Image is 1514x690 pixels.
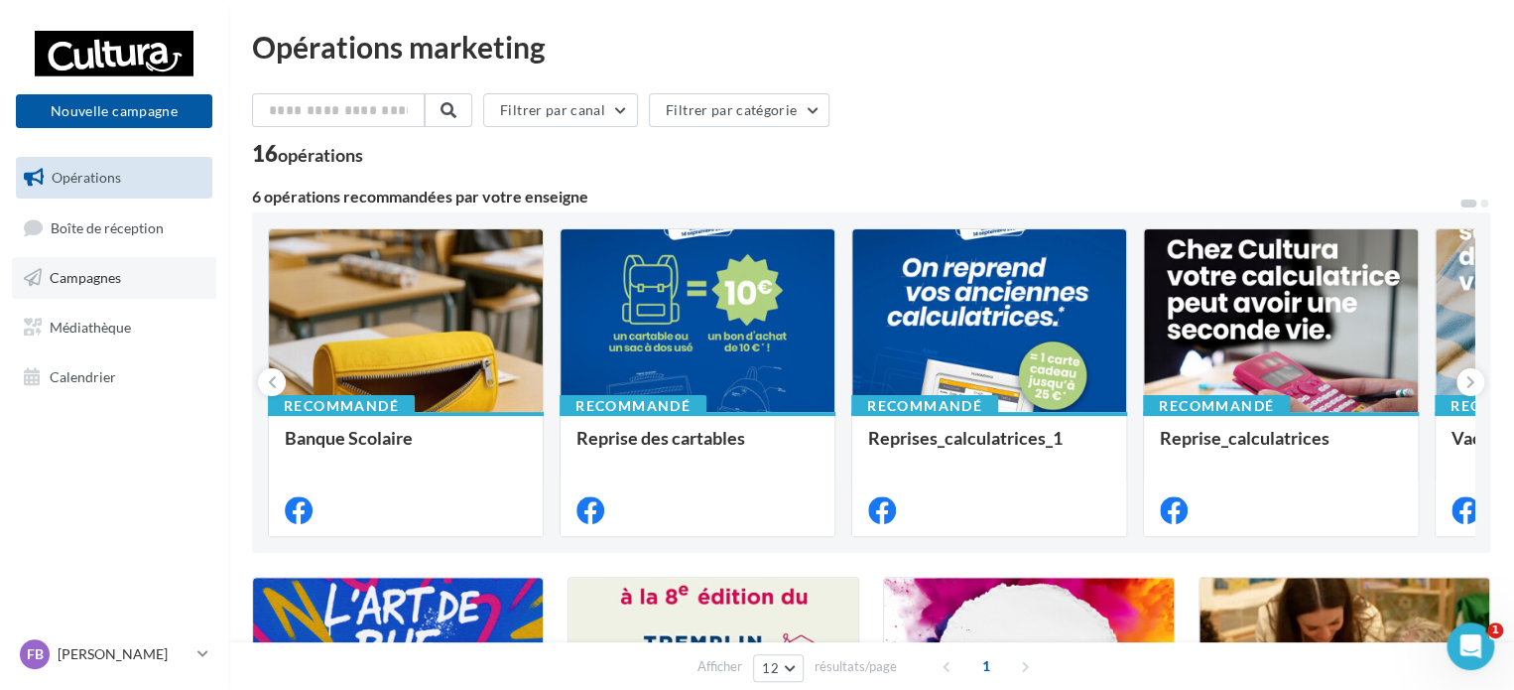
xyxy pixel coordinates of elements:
[12,356,216,398] a: Calendrier
[252,189,1458,205] div: 6 opérations recommandées par votre enseigne
[12,307,216,348] a: Médiathèque
[12,207,216,249] a: Boîte de réception
[50,319,131,336] span: Médiathèque
[16,635,212,673] a: FB [PERSON_NAME]
[252,32,1490,62] div: Opérations marketing
[1487,622,1503,638] span: 1
[268,395,415,417] div: Recommandé
[868,427,1063,449] span: Reprises_calculatrices_1
[58,644,189,664] p: [PERSON_NAME]
[16,94,212,128] button: Nouvelle campagne
[51,218,164,235] span: Boîte de réception
[50,367,116,384] span: Calendrier
[970,650,1002,682] span: 1
[851,395,998,417] div: Recommandé
[815,657,897,676] span: résultats/page
[1160,427,1329,449] span: Reprise_calculatrices
[278,146,363,164] div: opérations
[1447,622,1494,670] iframe: Intercom live chat
[560,395,706,417] div: Recommandé
[649,93,829,127] button: Filtrer par catégorie
[753,654,804,682] button: 12
[1143,395,1290,417] div: Recommandé
[576,427,745,449] span: Reprise des cartables
[252,143,363,165] div: 16
[12,157,216,199] a: Opérations
[697,657,742,676] span: Afficher
[50,269,121,286] span: Campagnes
[27,644,44,664] span: FB
[52,169,121,186] span: Opérations
[762,660,779,676] span: 12
[285,427,413,449] span: Banque Scolaire
[483,93,638,127] button: Filtrer par canal
[12,257,216,299] a: Campagnes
